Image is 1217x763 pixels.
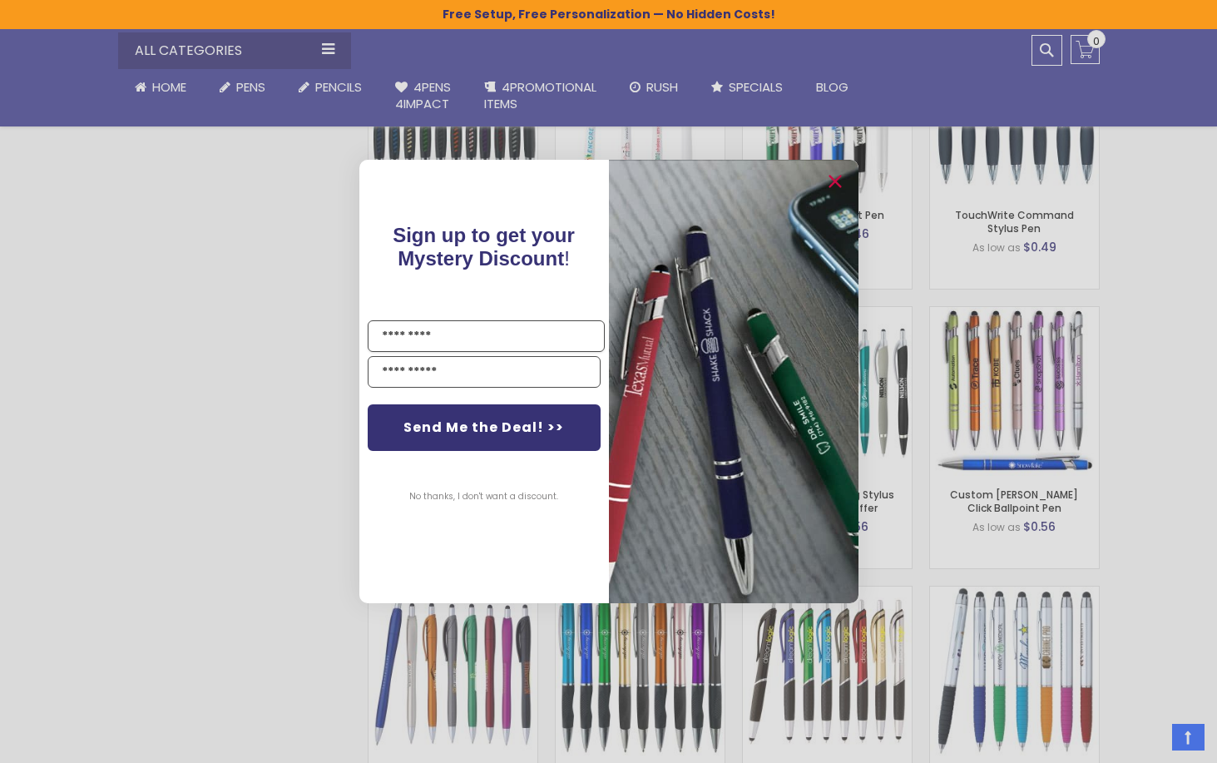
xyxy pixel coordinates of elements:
iframe: Google Customer Reviews [1080,718,1217,763]
span: ! [393,224,575,270]
span: Sign up to get your Mystery Discount [393,224,575,270]
button: Send Me the Deal! >> [368,404,601,451]
button: No thanks, I don't want a discount. [401,476,566,518]
button: Close dialog [822,168,848,195]
img: pop-up-image [609,160,858,603]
